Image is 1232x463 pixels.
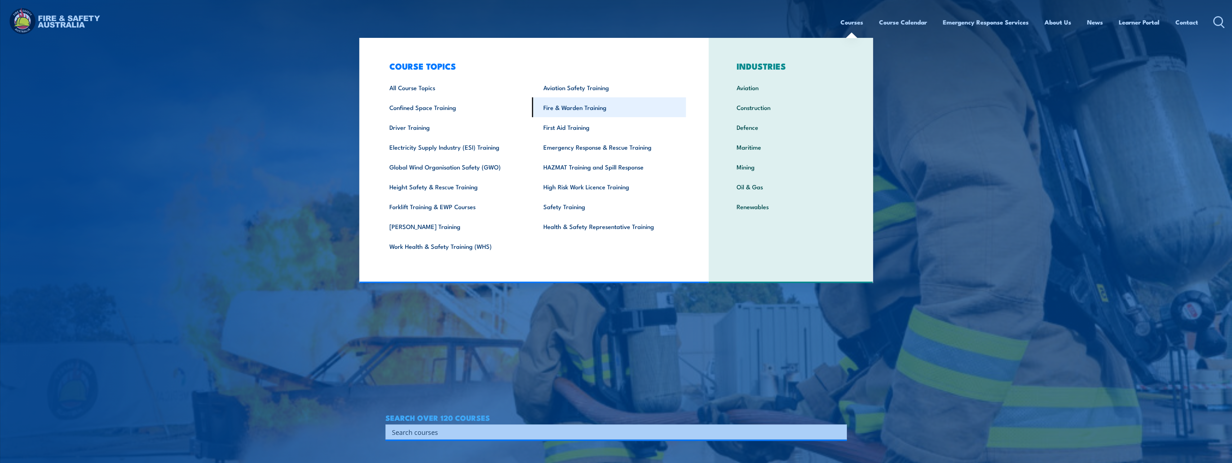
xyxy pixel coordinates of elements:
[725,78,856,97] a: Aviation
[725,177,856,197] a: Oil & Gas
[725,197,856,216] a: Renewables
[725,97,856,117] a: Construction
[393,427,833,437] form: Search form
[385,414,847,422] h4: SEARCH OVER 120 COURSES
[532,157,686,177] a: HAZMAT Training and Spill Response
[378,236,532,256] a: Work Health & Safety Training (WHS)
[532,177,686,197] a: High Risk Work Licence Training
[532,216,686,236] a: Health & Safety Representative Training
[532,97,686,117] a: Fire & Warden Training
[943,13,1029,32] a: Emergency Response Services
[378,97,532,117] a: Confined Space Training
[378,157,532,177] a: Global Wind Organisation Safety (GWO)
[378,117,532,137] a: Driver Training
[378,197,532,216] a: Forklift Training & EWP Courses
[725,137,856,157] a: Maritime
[1087,13,1103,32] a: News
[532,78,686,97] a: Aviation Safety Training
[725,61,856,71] h3: INDUSTRIES
[834,427,844,437] button: Search magnifier button
[532,117,686,137] a: First Aid Training
[840,13,863,32] a: Courses
[378,216,532,236] a: [PERSON_NAME] Training
[378,137,532,157] a: Electricity Supply Industry (ESI) Training
[1045,13,1071,32] a: About Us
[879,13,927,32] a: Course Calendar
[378,78,532,97] a: All Course Topics
[725,117,856,137] a: Defence
[378,61,686,71] h3: COURSE TOPICS
[378,177,532,197] a: Height Safety & Rescue Training
[1119,13,1160,32] a: Learner Portal
[532,137,686,157] a: Emergency Response & Rescue Training
[532,197,686,216] a: Safety Training
[1175,13,1198,32] a: Contact
[725,157,856,177] a: Mining
[392,427,831,437] input: Search input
